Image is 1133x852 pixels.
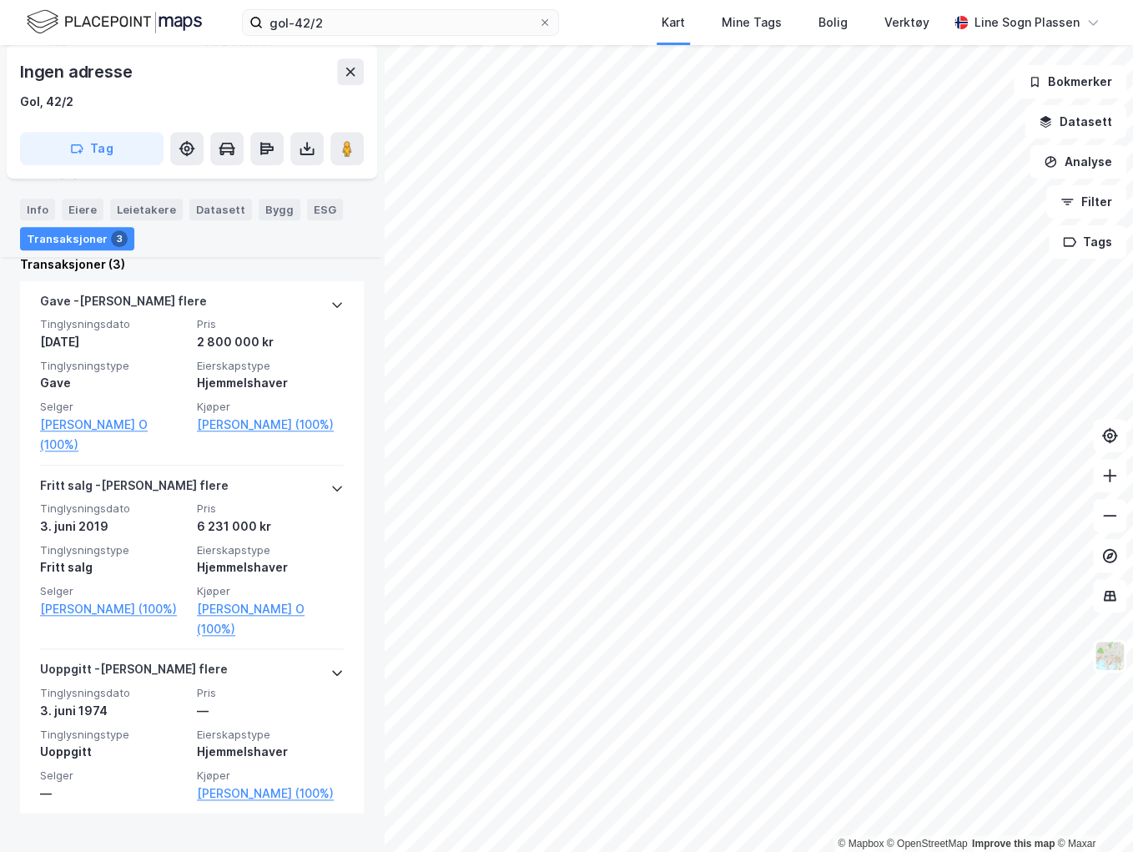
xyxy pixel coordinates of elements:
div: 3. juni 2019 [40,517,187,537]
div: Uoppgitt - [PERSON_NAME] flere [40,659,228,686]
span: Tinglysningsdato [40,686,187,700]
div: Leietakere [110,199,183,220]
a: Improve this map [972,838,1055,849]
button: Filter [1046,185,1126,219]
img: Z [1094,640,1125,672]
a: OpenStreetMap [887,838,968,849]
div: Bolig [818,13,848,33]
div: Transaksjoner [20,227,134,250]
div: Gave [40,373,187,393]
span: Selger [40,400,187,414]
span: Tinglysningsdato [40,502,187,516]
span: Pris [197,502,344,516]
span: Eierskapstype [197,543,344,557]
div: Fritt salg - [PERSON_NAME] flere [40,476,229,502]
div: — [197,701,344,721]
div: [DATE] [40,332,187,352]
a: Mapbox [838,838,884,849]
div: Eiere [62,199,103,220]
span: Eierskapstype [197,359,344,373]
div: Gol, 42/2 [20,92,73,112]
a: [PERSON_NAME] O (100%) [40,415,187,455]
img: logo.f888ab2527a4732fd821a326f86c7f29.svg [27,8,202,37]
div: Mine Tags [722,13,782,33]
button: Datasett [1025,105,1126,139]
div: Kontrollprogram for chat [1050,772,1133,852]
div: Datasett [189,199,252,220]
div: — [40,784,187,804]
a: [PERSON_NAME] (100%) [197,415,344,435]
span: Selger [40,769,187,783]
div: Fritt salg [40,557,187,577]
div: Bygg [259,199,300,220]
div: Hjemmelshaver [197,373,344,393]
div: Hjemmelshaver [197,742,344,762]
div: Gave - [PERSON_NAME] flere [40,291,207,318]
iframe: Chat Widget [1050,772,1133,852]
span: Selger [40,584,187,598]
div: Kart [662,13,685,33]
div: Ingen adresse [20,58,135,85]
button: Bokmerker [1014,65,1126,98]
button: Tag [20,132,164,165]
div: Uoppgitt [40,742,187,762]
span: Pris [197,317,344,331]
a: [PERSON_NAME] O (100%) [197,599,344,639]
div: Line Sogn Plassen [974,13,1080,33]
div: Info [20,199,55,220]
span: Tinglysningstype [40,543,187,557]
a: [PERSON_NAME] (100%) [40,599,187,619]
button: Analyse [1030,145,1126,179]
div: 2 800 000 kr [197,332,344,352]
div: ESG [307,199,343,220]
div: 3 [111,230,128,247]
span: Kjøper [197,769,344,783]
button: Tags [1049,225,1126,259]
div: 6 231 000 kr [197,517,344,537]
span: Tinglysningstype [40,728,187,742]
span: Tinglysningstype [40,359,187,373]
div: Transaksjoner (3) [20,255,364,275]
span: Pris [197,686,344,700]
span: Kjøper [197,400,344,414]
div: 3. juni 1974 [40,701,187,721]
span: Eierskapstype [197,728,344,742]
span: Kjøper [197,584,344,598]
div: Hjemmelshaver [197,557,344,577]
input: Søk på adresse, matrikkel, gårdeiere, leietakere eller personer [263,10,538,35]
div: Verktøy [884,13,929,33]
a: [PERSON_NAME] (100%) [197,784,344,804]
span: Tinglysningsdato [40,317,187,331]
